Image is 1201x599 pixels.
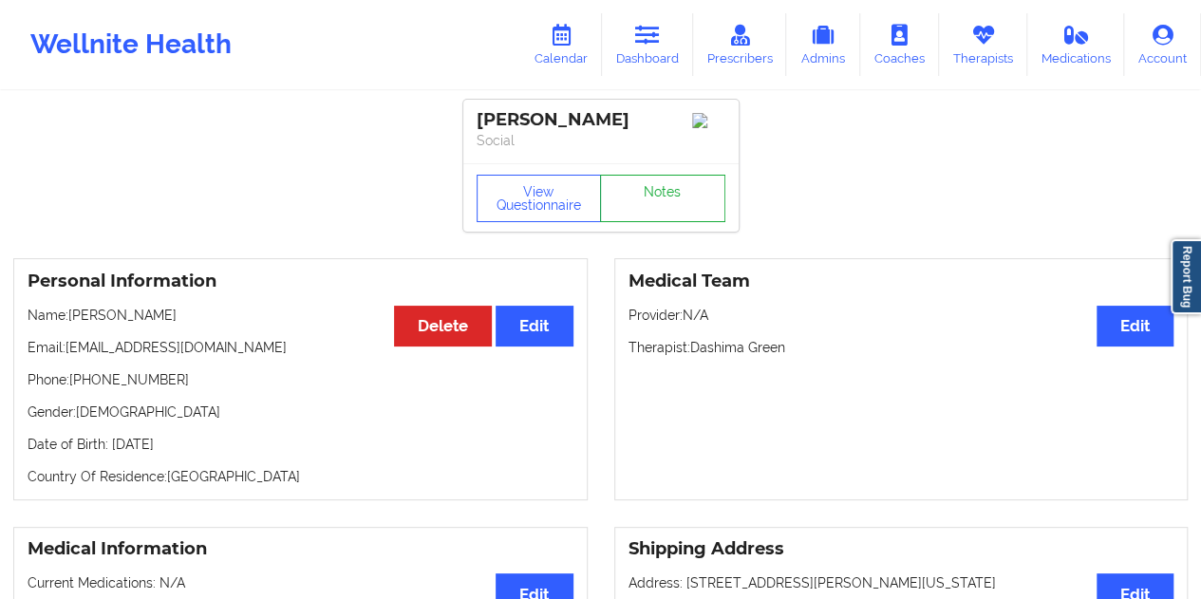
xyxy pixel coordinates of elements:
a: Account [1124,13,1201,76]
a: Notes [600,175,725,222]
p: Social [477,131,725,150]
p: Country Of Residence: [GEOGRAPHIC_DATA] [28,467,573,486]
h3: Medical Team [629,271,1174,292]
a: Therapists [939,13,1027,76]
h3: Personal Information [28,271,573,292]
div: [PERSON_NAME] [477,109,725,131]
a: Prescribers [693,13,787,76]
a: Coaches [860,13,939,76]
button: Delete [394,306,492,346]
a: Medications [1027,13,1125,76]
button: View Questionnaire [477,175,602,222]
p: Name: [PERSON_NAME] [28,306,573,325]
a: Dashboard [602,13,693,76]
p: Current Medications: N/A [28,573,573,592]
a: Calendar [520,13,602,76]
p: Address: [STREET_ADDRESS][PERSON_NAME][US_STATE] [629,573,1174,592]
p: Therapist: Dashima Green [629,338,1174,357]
button: Edit [1097,306,1173,346]
h3: Shipping Address [629,538,1174,560]
button: Edit [496,306,572,346]
p: Provider: N/A [629,306,1174,325]
a: Admins [786,13,860,76]
p: Email: [EMAIL_ADDRESS][DOMAIN_NAME] [28,338,573,357]
p: Gender: [DEMOGRAPHIC_DATA] [28,402,573,421]
img: Image%2Fplaceholer-image.png [692,113,725,128]
a: Report Bug [1171,239,1201,314]
h3: Medical Information [28,538,573,560]
p: Date of Birth: [DATE] [28,435,573,454]
p: Phone: [PHONE_NUMBER] [28,370,573,389]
